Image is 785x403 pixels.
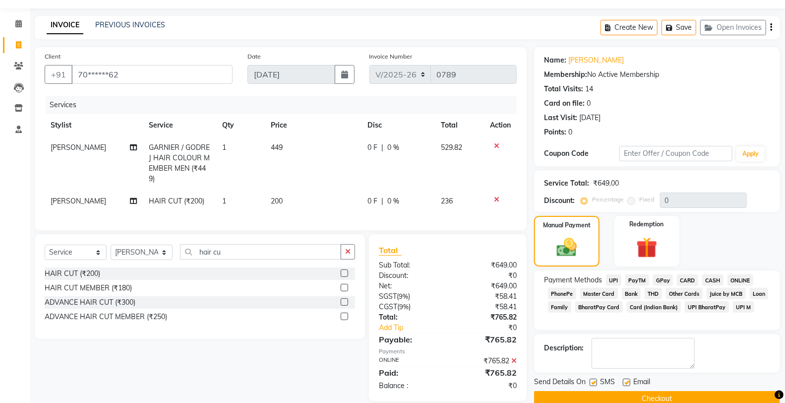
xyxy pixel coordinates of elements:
span: 1 [222,197,226,205]
span: ONLINE [727,274,753,286]
div: Payable: [371,334,448,345]
span: Card (Indian Bank) [627,301,681,313]
input: Enter Offer / Coupon Code [619,146,732,161]
th: Action [484,114,517,136]
span: BharatPay Card [575,301,623,313]
div: ADVANCE HAIR CUT MEMBER (₹250) [45,312,167,322]
div: HAIR CUT (₹200) [45,269,100,279]
div: 14 [585,84,593,94]
div: ADVANCE HAIR CUT (₹300) [45,297,135,308]
th: Price [265,114,362,136]
span: PhonePe [548,288,576,299]
span: Email [633,377,650,389]
button: Save [662,20,696,35]
div: ONLINE [371,356,448,366]
a: [PERSON_NAME] [568,55,624,66]
label: Manual Payment [543,221,591,230]
span: Send Details On [534,377,586,389]
div: Balance : [371,381,448,391]
label: Fixed [639,195,654,204]
div: Discount: [371,270,448,281]
span: PayTM [625,274,649,286]
span: UPI M [733,301,754,313]
div: ₹765.82 [448,356,524,366]
div: Service Total: [544,178,589,189]
span: 0 F [368,142,378,153]
span: 236 [441,197,453,205]
span: 0 F [368,196,378,206]
div: Coupon Code [544,148,619,159]
div: Description: [544,343,584,353]
div: ( ) [371,291,448,302]
div: ( ) [371,302,448,312]
span: 1 [222,143,226,152]
div: [DATE] [579,113,601,123]
span: 0 % [388,142,400,153]
th: Qty [216,114,265,136]
div: 0 [587,98,591,109]
label: Invoice Number [369,52,413,61]
span: Juice by MCB [707,288,746,299]
span: | [382,196,384,206]
span: CGST [379,302,397,311]
div: ₹765.82 [448,312,524,323]
button: +91 [45,65,72,84]
span: SGST [379,292,397,301]
div: ₹58.41 [448,302,524,312]
th: Disc [362,114,435,136]
span: [PERSON_NAME] [51,197,106,205]
input: Search by Name/Mobile/Email/Code [71,65,233,84]
span: Loan [750,288,769,299]
div: HAIR CUT MEMBER (₹180) [45,283,132,293]
th: Total [435,114,484,136]
div: Net: [371,281,448,291]
img: _gift.svg [630,235,664,261]
span: 9% [399,292,408,300]
img: _cash.svg [550,236,583,259]
span: UPI BharatPay [685,301,729,313]
div: Paid: [371,367,448,379]
span: [PERSON_NAME] [51,143,106,152]
div: ₹0 [461,323,524,333]
div: Total: [371,312,448,323]
th: Stylist [45,114,143,136]
div: ₹765.82 [448,334,524,345]
div: ₹58.41 [448,291,524,302]
span: CARD [677,274,698,286]
div: ₹649.00 [593,178,619,189]
span: THD [645,288,662,299]
a: INVOICE [47,16,83,34]
span: 0 % [388,196,400,206]
span: HAIR CUT (₹200) [149,197,204,205]
div: Card on file: [544,98,585,109]
label: Client [45,52,60,61]
span: Payment Methods [544,275,602,285]
div: Name: [544,55,566,66]
span: 449 [271,143,283,152]
div: ₹0 [448,270,524,281]
div: Last Visit: [544,113,577,123]
button: Apply [736,146,765,161]
div: Membership: [544,69,587,80]
label: Percentage [592,195,624,204]
input: Search or Scan [180,244,341,260]
span: GARNIER / GODREJ HAIR COLOUR MEMBER MEN (₹449) [149,143,210,183]
div: Points: [544,127,566,137]
a: Add Tip [371,323,460,333]
div: Total Visits: [544,84,583,94]
span: CASH [702,274,724,286]
div: Services [46,96,524,114]
span: 529.82 [441,143,462,152]
span: Family [548,301,571,313]
button: Open Invoices [700,20,766,35]
span: Total [379,245,402,256]
button: Create New [601,20,658,35]
span: Master Card [580,288,618,299]
div: ₹649.00 [448,281,524,291]
div: Payments [379,347,517,356]
label: Date [247,52,261,61]
span: Bank [622,288,641,299]
span: SMS [600,377,615,389]
div: Sub Total: [371,260,448,270]
label: Redemption [630,220,664,229]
